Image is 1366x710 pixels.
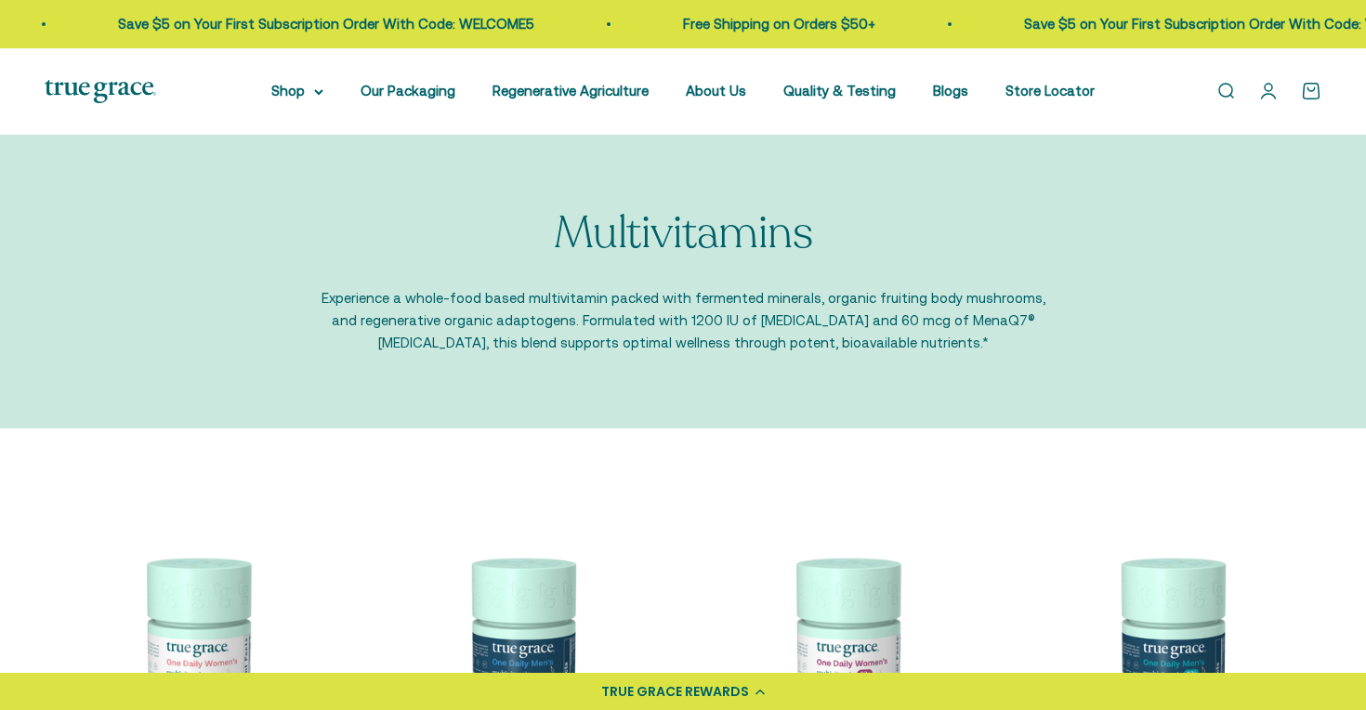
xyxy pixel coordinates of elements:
a: Free Shipping on Orders $50+ [677,16,870,32]
a: Regenerative Agriculture [493,83,649,99]
a: Quality & Testing [783,83,896,99]
summary: Shop [271,80,323,102]
a: Store Locator [1005,83,1095,99]
div: TRUE GRACE REWARDS [601,682,749,702]
p: Multivitamins [554,209,813,258]
p: Save $5 on Your First Subscription Order With Code: WELCOME5 [112,13,529,35]
a: About Us [686,83,746,99]
p: Experience a whole-food based multivitamin packed with fermented minerals, organic fruiting body ... [321,287,1045,354]
a: Our Packaging [361,83,455,99]
a: Blogs [933,83,968,99]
